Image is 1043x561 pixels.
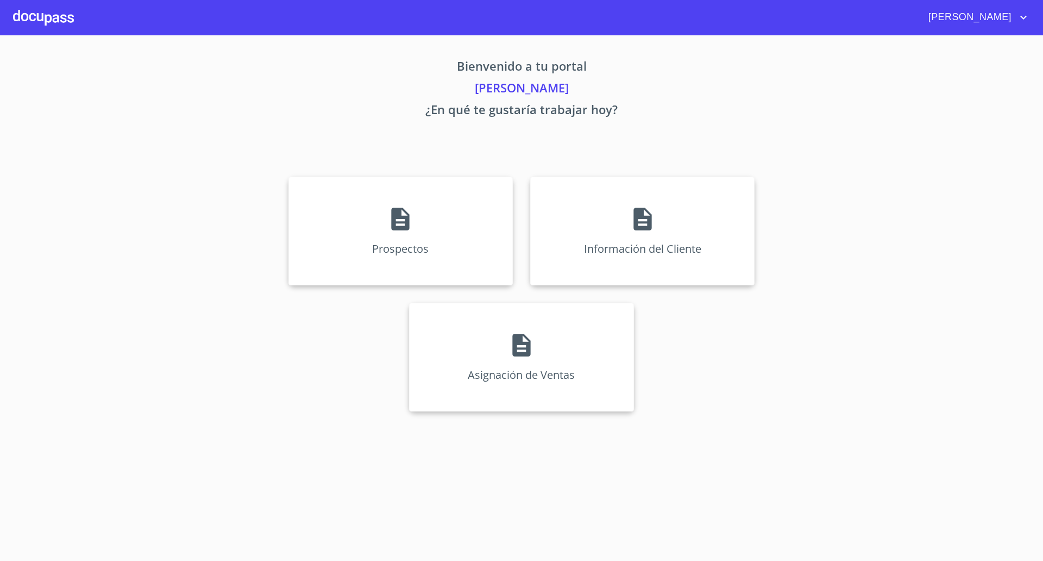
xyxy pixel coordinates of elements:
p: Información del Cliente [584,241,701,256]
p: [PERSON_NAME] [187,79,856,101]
span: [PERSON_NAME] [920,9,1017,26]
p: Bienvenido a tu portal [187,57,856,79]
p: ¿En qué te gustaría trabajar hoy? [187,101,856,122]
p: Prospectos [372,241,429,256]
button: account of current user [920,9,1030,26]
p: Asignación de Ventas [468,367,575,382]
